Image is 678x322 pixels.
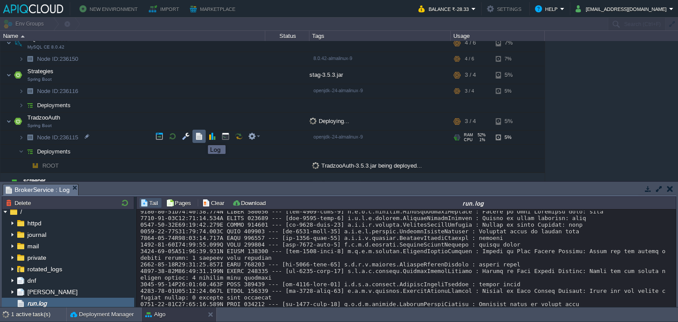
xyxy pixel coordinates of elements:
span: 236115 [36,134,79,141]
button: Download [232,199,268,207]
img: AMDAwAAAACH5BAEAAAAALAAAAAABAAEAAAICRAEAOw== [12,66,24,84]
div: 5% [496,84,524,98]
span: Strategies [26,67,55,75]
button: [EMAIL_ADDRESS][DOMAIN_NAME] [576,4,669,14]
div: 5% [496,66,524,84]
img: AMDAwAAAACH5BAEAAAAALAAAAAABAAEAAAICRAEAOw== [6,66,11,84]
span: 236150 [36,55,79,63]
a: / [19,208,23,216]
button: Pages [166,199,194,207]
button: Help [535,4,560,14]
button: Clear [202,199,227,207]
span: Node ID: [37,56,60,62]
span: 8.0.42-almalinux-9 [313,56,352,61]
div: 1 active task(s) [11,307,66,322]
img: AMDAwAAAACH5BAEAAAAALAAAAAABAAEAAAICRAEAOw== [24,84,36,98]
a: rotated_logs [26,265,64,273]
a: run.log [26,300,48,307]
span: 52% [477,133,486,137]
span: 236116 [36,87,79,95]
button: Deployment Manager [70,310,134,319]
img: AMDAwAAAACH5BAEAAAAALAAAAAABAAEAAAICRAEAOw== [12,112,24,130]
span: Deploying... [309,118,349,124]
a: ROOT [41,162,60,169]
a: Deployments [36,101,72,109]
img: AMDAwAAAACH5BAEAAAAALAAAAAABAAEAAAICRAEAOw== [19,145,24,158]
img: AMDAwAAAACH5BAEAAAAALAAAAAABAAEAAAICRAEAOw== [29,159,41,172]
div: Usage [451,31,544,41]
img: AMDAwAAAACH5BAEAAAAALAAAAAABAAEAAAICRAEAOw== [19,52,24,66]
img: AMDAwAAAACH5BAEAAAAALAAAAAABAAEAAAICRAEAOw== [24,98,36,112]
a: Node ID:236116 [36,87,79,95]
img: AMDAwAAAACH5BAEAAAAALAAAAAABAAEAAAICRAEAOw== [6,112,11,130]
button: Algo [145,310,166,319]
button: Delete [6,199,34,207]
img: AMDAwAAAACH5BAEAAAAALAAAAAABAAEAAAICRAEAOw== [19,84,24,98]
a: Node ID:236115 [36,134,79,141]
div: run.log [272,199,675,207]
img: AMDAwAAAACH5BAEAAAAALAAAAAABAAEAAAICRAEAOw== [19,131,24,144]
div: stag-3.5.3.jar [309,66,451,84]
span: openjdk-24-almalinux-9 [313,134,363,139]
img: AMDAwAAAACH5BAEAAAAALAAAAAABAAEAAAICRAEAOw== [24,131,36,144]
a: private [26,254,48,262]
span: journal [26,231,48,239]
div: 3 / 4 [465,66,476,84]
img: AMDAwAAAACH5BAEAAAAALAAAAAABAAEAAAICRAEAOw== [12,34,24,52]
span: MySQL CE 8.0.42 [27,45,64,50]
span: TradzooAuth-3.5.3.jar being deployed... [312,162,422,169]
div: Name [1,31,265,41]
a: SQL DatabasesMySQL CE 8.0.42 [26,36,69,42]
button: Balance ₹-28.33 [418,4,471,14]
div: 7 / 16 [465,173,479,197]
div: 7% [496,52,524,66]
a: dnf [26,277,38,285]
div: Running [265,173,309,197]
img: AMDAwAAAACH5BAEAAAAALAAAAAABAAEAAAICRAEAOw== [8,173,20,197]
button: Settings [487,4,524,14]
a: Node ID:236150 [36,55,79,63]
div: tradzoo2021 [324,181,361,189]
div: 5% [496,112,524,130]
div: Tags [310,31,450,41]
span: BrokerService : Log [6,184,70,195]
span: Node ID: [37,134,60,141]
div: Status [266,31,309,41]
div: 8% [496,173,524,197]
button: New Environment [79,4,140,14]
img: AMDAwAAAACH5BAEAAAAALAAAAAABAAEAAAICRAEAOw== [0,173,8,197]
span: RAM [464,133,473,137]
span: Deployments [36,148,72,155]
img: AMDAwAAAACH5BAEAAAAALAAAAAABAAEAAAICRAEAOw== [19,98,24,112]
button: Marketplace [190,4,238,14]
span: openjdk-24-almalinux-9 [313,88,363,93]
img: AMDAwAAAACH5BAEAAAAALAAAAAABAAEAAAICRAEAOw== [24,159,29,172]
img: AMDAwAAAACH5BAEAAAAALAAAAAABAAEAAAICRAEAOw== [24,52,36,66]
a: StrategiesSpring Boot [26,68,55,75]
a: httpd [26,219,43,227]
img: APIQCloud [3,4,63,13]
a: screener [23,176,45,185]
div: 4 / 6 [465,34,476,52]
a: mail [26,242,40,250]
a: [PERSON_NAME] [26,288,79,296]
img: AMDAwAAAACH5BAEAAAAALAAAAAABAAEAAAICRAEAOw== [24,145,36,158]
button: Import [149,4,182,14]
div: 7% [496,34,524,52]
div: 4 / 6 [465,52,474,66]
div: Log [210,146,223,153]
div: 3 / 4 [465,84,474,98]
a: TradzooAuthSpring Boot [26,114,61,121]
span: TradzooAuth [26,114,61,121]
img: AMDAwAAAACH5BAEAAAAALAAAAAABAAEAAAICRAEAOw== [6,34,11,52]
